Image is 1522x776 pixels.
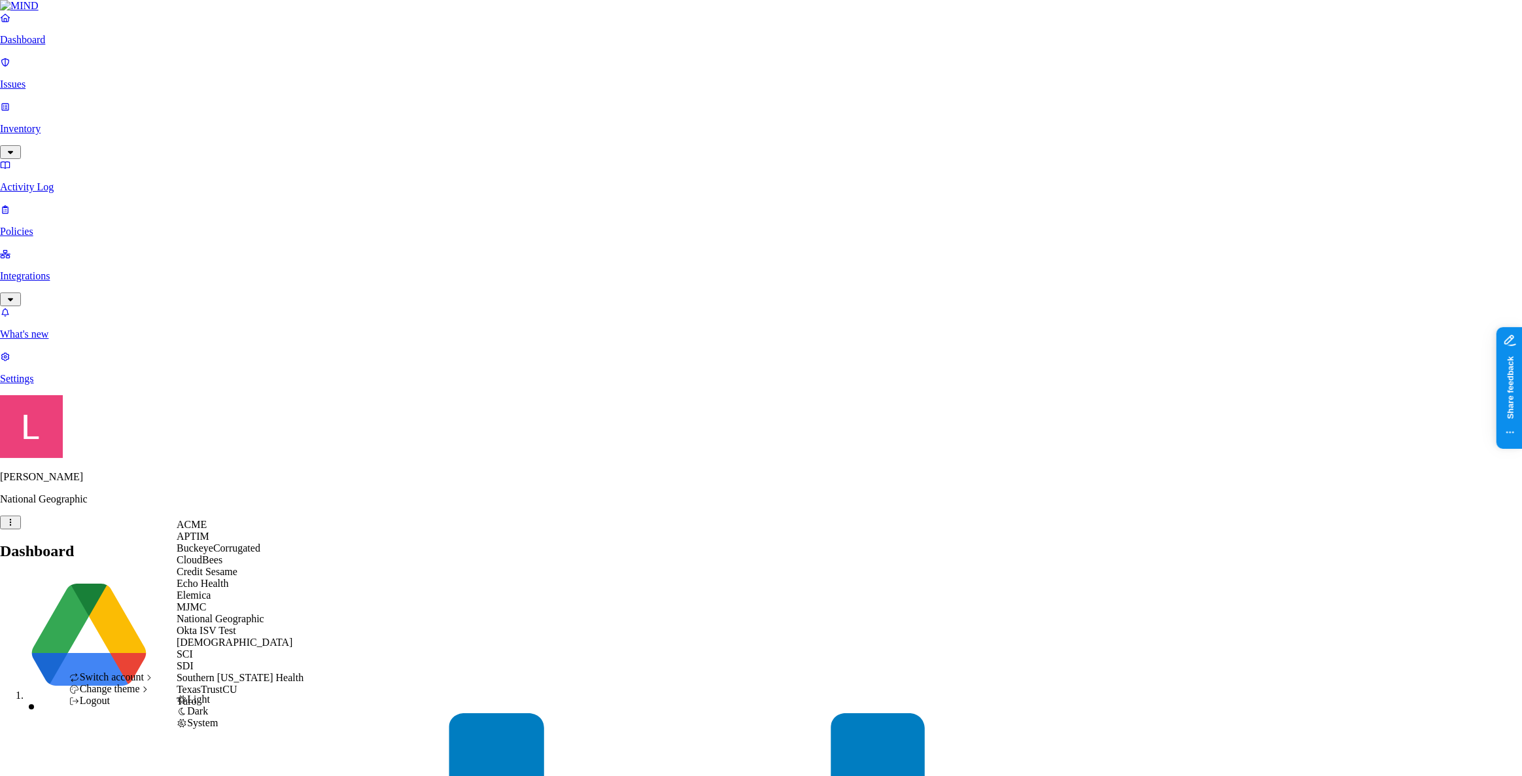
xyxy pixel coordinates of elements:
span: CloudBees [177,554,222,565]
span: TexasTrustCU [177,684,237,695]
span: Dark [187,705,208,716]
span: Credit Sesame [177,566,237,577]
span: BuckeyeCorrugated [177,542,260,554]
span: MJMC [177,601,206,612]
span: System [187,717,218,728]
span: Elemica [177,590,211,601]
span: Okta ISV Test [177,625,236,636]
div: Logout [69,695,154,707]
span: SDI [177,660,194,671]
span: National Geographic [177,613,264,624]
span: APTIM [177,531,209,542]
span: Southern [US_STATE] Health [177,672,303,683]
span: Turo [177,696,197,707]
span: [DEMOGRAPHIC_DATA] [177,637,292,648]
span: SCI [177,648,193,660]
span: ACME [177,519,207,530]
span: Change theme [80,683,140,694]
span: Echo Health [177,578,229,589]
span: Switch account [80,671,144,682]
